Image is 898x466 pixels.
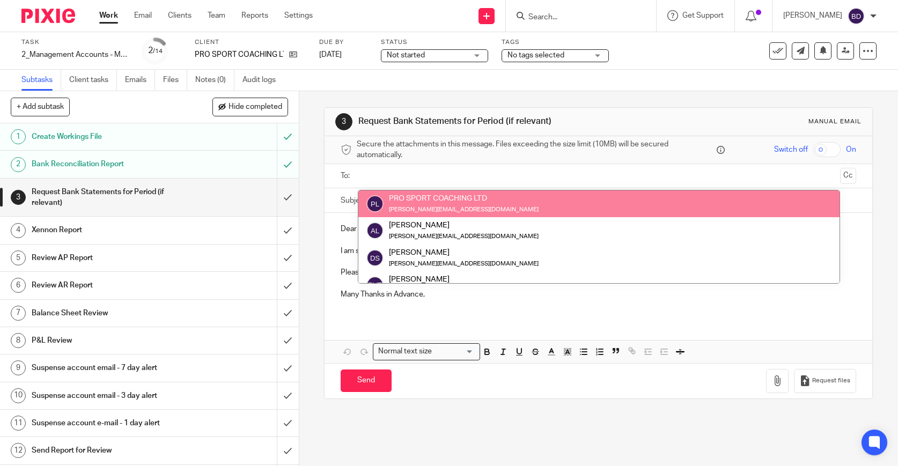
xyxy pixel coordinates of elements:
[284,10,313,21] a: Settings
[794,369,856,393] button: Request files
[69,70,117,91] a: Client tasks
[376,346,434,357] span: Normal text size
[11,333,26,348] div: 8
[357,139,714,161] span: Secure the attachments in this message. Files exceeding the size limit (10MB) will be secured aut...
[163,70,187,91] a: Files
[208,10,225,21] a: Team
[195,38,306,47] label: Client
[32,250,188,266] h1: Review AP Report
[153,48,163,54] small: /14
[341,195,369,206] label: Subject:
[319,38,367,47] label: Due by
[242,70,284,91] a: Audit logs
[32,222,188,238] h1: Xennon Report
[527,13,624,23] input: Search
[32,415,188,431] h1: Suspense account e-mail - 1 day alert
[21,9,75,23] img: Pixie
[148,45,163,57] div: 2
[11,190,26,205] div: 3
[241,10,268,21] a: Reports
[32,360,188,376] h1: Suspense account email - 7 day alert
[319,51,342,58] span: [DATE]
[11,388,26,403] div: 10
[840,168,856,184] button: Cc
[381,38,488,47] label: Status
[774,144,808,155] span: Switch off
[389,261,539,267] small: [PERSON_NAME][EMAIL_ADDRESS][DOMAIN_NAME]
[11,278,26,293] div: 6
[808,117,862,126] div: Manual email
[341,369,392,393] input: Send
[341,171,352,181] label: To:
[134,10,152,21] a: Email
[32,156,188,172] h1: Bank Reconciliation Report
[848,8,865,25] img: svg%3E
[11,223,26,238] div: 4
[783,10,842,21] p: [PERSON_NAME]
[195,70,234,91] a: Notes (0)
[682,12,724,19] span: Get Support
[366,249,384,267] img: svg%3E
[507,51,564,59] span: No tags selected
[373,343,480,360] div: Search for option
[366,222,384,239] img: svg%3E
[341,224,856,234] p: Dear [PERSON_NAME]
[846,144,856,155] span: On
[11,416,26,431] div: 11
[125,70,155,91] a: Emails
[11,360,26,375] div: 9
[812,376,850,385] span: Request files
[195,49,284,60] p: PRO SPORT COACHING LTD
[389,233,539,239] small: [PERSON_NAME][EMAIL_ADDRESS][DOMAIN_NAME]
[21,49,129,60] div: 2_Management Accounts - Monthly - NEW
[32,305,188,321] h1: Balance Sheet Review
[229,103,282,112] span: Hide completed
[435,346,474,357] input: Search for option
[11,306,26,321] div: 7
[21,70,61,91] a: Subtasks
[32,388,188,404] h1: Suspense account email - 3 day alert
[358,116,622,127] h1: Request Bank Statements for Period (if relevant)
[11,443,26,458] div: 12
[11,157,26,172] div: 2
[11,129,26,144] div: 1
[212,98,288,116] button: Hide completed
[32,332,188,349] h1: P&L Review
[168,10,192,21] a: Clients
[341,267,856,278] p: Please could you forward at your earliest opportunity, bank statements as at [DATE] so that I can...
[389,274,539,285] div: [PERSON_NAME]
[32,442,188,458] h1: Send Report for Review
[366,276,384,293] img: svg%3E
[341,246,856,256] p: I am starting to prepare your Management Report for the month of August.
[389,220,539,231] div: [PERSON_NAME]
[32,277,188,293] h1: Review AR Report
[387,51,425,59] span: Not started
[32,184,188,211] h1: Request Bank Statements for Period (if relevant)
[341,289,856,300] p: Many Thanks in Advance,
[335,113,352,130] div: 3
[11,250,26,265] div: 5
[389,206,539,212] small: [PERSON_NAME][EMAIL_ADDRESS][DOMAIN_NAME]
[99,10,118,21] a: Work
[11,98,70,116] button: + Add subtask
[389,247,539,257] div: [PERSON_NAME]
[502,38,609,47] label: Tags
[21,38,129,47] label: Task
[366,195,384,212] img: svg%3E
[32,129,188,145] h1: Create Workings File
[389,193,539,204] div: PRO SPORT COACHING LTD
